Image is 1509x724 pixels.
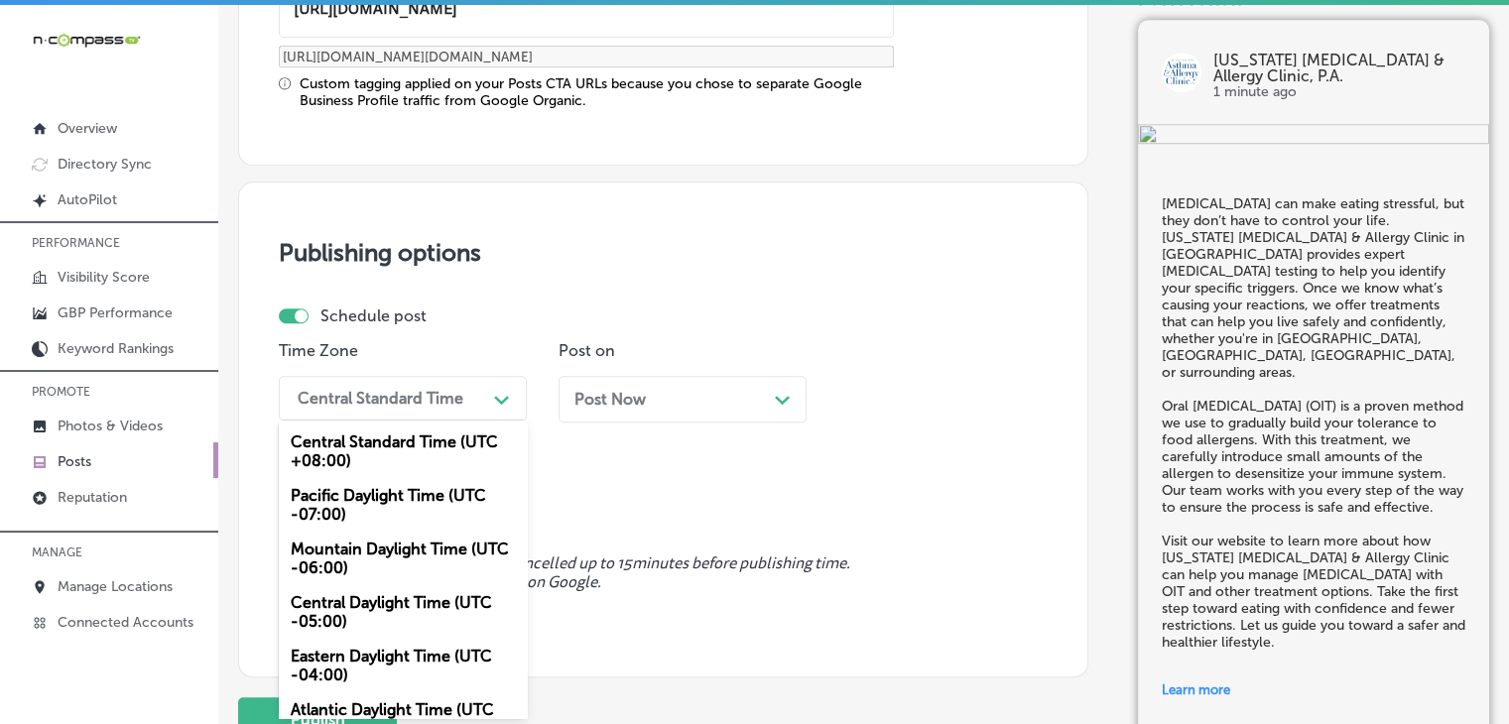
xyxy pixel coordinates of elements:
[279,532,527,585] div: Mountain Daylight Time (UTC -06:00)
[58,453,91,470] p: Posts
[58,489,127,506] p: Reputation
[1162,52,1201,91] img: logo
[1162,195,1465,651] h5: [MEDICAL_DATA] can make eating stressful, but they don’t have to control your life. [US_STATE] [M...
[320,306,427,325] label: Schedule post
[58,340,174,357] p: Keyword Rankings
[298,389,463,408] div: Central Standard Time
[279,238,1048,267] h3: Publishing options
[1213,84,1465,100] p: 1 minute ago
[1162,682,1230,697] span: Learn more
[32,31,141,50] img: 660ab0bf-5cc7-4cb8-ba1c-48b5ae0f18e60NCTV_CLogo_TV_Black_-500x88.png
[75,117,178,130] div: Domain Overview
[574,390,646,409] span: Post Now
[300,75,894,109] div: Custom tagging applied on your Posts CTA URLs because you chose to separate Google Business Profi...
[279,585,527,639] div: Central Daylight Time (UTC -05:00)
[58,191,117,208] p: AutoPilot
[1162,669,1465,710] a: Learn more
[1213,53,1465,84] p: [US_STATE] [MEDICAL_DATA] & Allergy Clinic, P.A.
[58,614,193,631] p: Connected Accounts
[279,554,1048,592] span: Scheduled posts can be edited or cancelled up to 15 minutes before publishing time. Videos cannot...
[58,156,152,173] p: Directory Sync
[279,639,527,692] div: Eastern Daylight Time (UTC -04:00)
[58,304,173,321] p: GBP Performance
[197,115,213,131] img: tab_keywords_by_traffic_grey.svg
[559,341,807,360] p: Post on
[1138,124,1489,148] img: 0dfb5704-4bcc-4f98-b052-10a92905adf3
[279,424,527,478] div: Central Standard Time (UTC +08:00)
[56,32,97,48] div: v 4.0.25
[52,52,218,67] div: Domain: [DOMAIN_NAME]
[32,32,48,48] img: logo_orange.svg
[58,269,150,286] p: Visibility Score
[32,52,48,67] img: website_grey.svg
[219,117,334,130] div: Keywords by Traffic
[279,478,527,532] div: Pacific Daylight Time (UTC -07:00)
[58,120,117,137] p: Overview
[58,418,163,434] p: Photos & Videos
[279,341,527,360] p: Time Zone
[58,578,173,595] p: Manage Locations
[54,115,69,131] img: tab_domain_overview_orange.svg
